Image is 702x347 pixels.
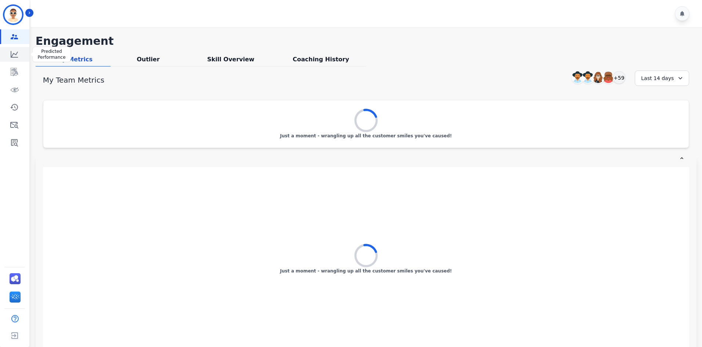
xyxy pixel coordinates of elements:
[280,268,452,274] p: Just a moment - wrangling up all the customer smiles you've caused!
[43,75,104,85] h1: My Team Metrics
[276,55,366,66] div: Coaching History
[280,133,452,139] p: Just a moment - wrangling up all the customer smiles you've caused!
[635,71,689,86] div: Last 14 days
[613,71,625,84] div: +59
[36,55,111,66] div: Key Metrics
[36,35,696,48] h1: Engagement
[4,6,22,24] img: Bordered avatar
[186,55,276,66] div: Skill Overview
[111,55,186,66] div: Outlier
